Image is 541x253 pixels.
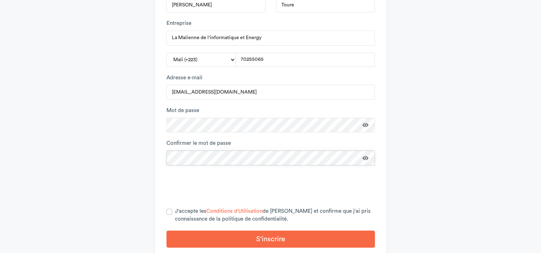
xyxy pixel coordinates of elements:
button: S'inscrire [166,231,375,248]
a: Conditions d'Utilisation [206,209,262,214]
label: Entreprise [166,20,191,28]
iframe: reCAPTCHA [166,173,275,200]
label: Mot de passe [166,107,199,115]
label: Adresse e-mail [166,74,202,82]
label: Confirmer le mot de passe [166,139,231,148]
label: J'accepte les de [PERSON_NAME] et confirme que j'ai pris connaissance de la politique de confiden... [175,207,375,223]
